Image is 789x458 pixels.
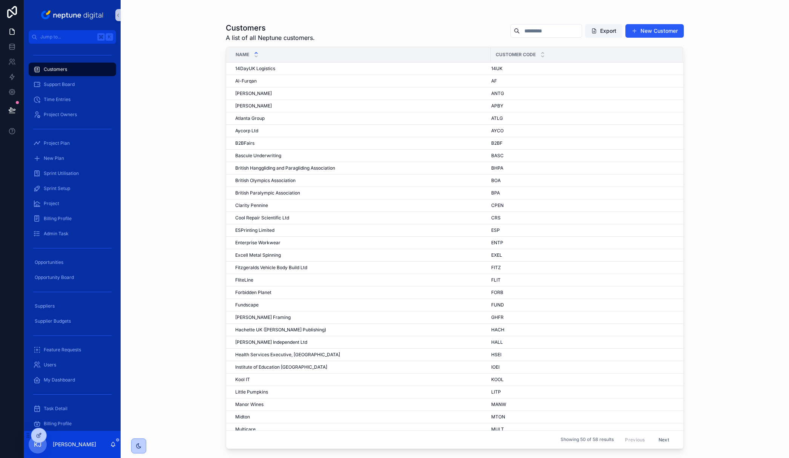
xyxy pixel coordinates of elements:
[35,318,71,324] span: Supplier Budgets
[491,352,501,358] span: HSEI
[491,277,501,283] span: FLIT
[491,426,504,432] span: MULT
[491,202,504,208] span: CPEN
[491,140,674,146] a: B2BF
[235,302,486,308] a: Fundscape
[29,343,116,357] a: Feature Requests
[491,115,674,121] a: ATLG
[491,78,674,84] a: AF
[40,34,94,40] span: Jump to...
[491,103,503,109] span: APBY
[235,215,486,221] a: Cool Repair Scientific Ltd
[235,364,327,370] span: Institute of Education [GEOGRAPHIC_DATA]
[29,212,116,225] a: Billing Profile
[235,103,272,109] span: [PERSON_NAME]
[491,153,504,159] span: BASC
[29,182,116,195] a: Sprint Setup
[29,197,116,210] a: Project
[235,90,272,97] span: [PERSON_NAME]
[44,112,77,118] span: Project Owners
[235,252,281,258] span: Excell Metal Spinning
[235,252,486,258] a: Excell Metal Spinning
[491,128,504,134] span: AYCO
[496,52,536,58] span: Customer Code
[491,78,497,84] span: AF
[491,227,500,233] span: ESP
[44,81,75,87] span: Support Board
[491,339,503,345] span: HALL
[44,66,67,72] span: Customers
[491,339,674,345] a: HALL
[491,352,674,358] a: HSEI
[585,24,622,38] button: Export
[235,240,486,246] a: Enterprise Workwear
[235,140,486,146] a: B2BFairs
[491,401,674,407] a: MANW
[53,441,96,448] p: [PERSON_NAME]
[491,215,501,221] span: CRS
[491,414,674,420] a: MTON
[235,377,250,383] span: Kool IT
[491,302,504,308] span: FUND
[236,52,249,58] span: Name
[653,434,674,446] button: Next
[491,178,674,184] a: BOA
[491,90,504,97] span: ANTG
[235,327,326,333] span: Hachette UK ([PERSON_NAME] Publishing)
[235,290,486,296] a: Forbidden Planet
[625,24,684,38] a: New Customer
[226,33,315,42] span: A list of all Neptune customers.
[235,153,486,159] a: Bascule Underwriting
[235,426,256,432] span: Multicare
[235,66,275,72] span: 14DayUK Logistics
[29,63,116,76] a: Customers
[491,302,674,308] a: FUND
[235,314,291,320] span: [PERSON_NAME] Framing
[235,153,281,159] span: Bascule Underwriting
[44,216,72,222] span: Billing Profile
[491,377,504,383] span: KOOL
[235,401,486,407] a: Manor Wines
[235,414,250,420] span: Midton
[29,136,116,150] a: Project Plan
[44,421,72,427] span: Billing Profile
[29,402,116,415] a: Task Detail
[235,140,254,146] span: B2BFairs
[491,327,504,333] span: HACH
[35,303,55,309] span: Suppliers
[29,373,116,387] a: My Dashboard
[235,339,486,345] a: [PERSON_NAME] Independent Ltd
[491,314,674,320] a: GHFR
[491,314,504,320] span: GHFR
[44,347,81,353] span: Feature Requests
[235,327,486,333] a: Hachette UK ([PERSON_NAME] Publishing)
[29,167,116,180] a: Sprint Utilisation
[44,140,70,146] span: Project Plan
[235,265,307,271] span: Fitzgeralds Vehicle Body Build Ltd
[235,314,486,320] a: [PERSON_NAME] Framing
[491,389,501,395] span: LITP
[235,103,486,109] a: [PERSON_NAME]
[561,437,614,443] span: Showing 50 of 58 results
[235,364,486,370] a: Institute of Education [GEOGRAPHIC_DATA]
[235,389,486,395] a: Little Pumpkins
[235,78,257,84] span: Al-Furqan
[491,389,674,395] a: LITP
[24,44,121,431] div: scrollable content
[491,190,500,196] span: BPA
[491,240,674,246] a: ENTP
[29,93,116,106] a: Time Entries
[44,362,56,368] span: Users
[491,90,674,97] a: ANTG
[491,190,674,196] a: BPA
[235,240,280,246] span: Enterprise Workwear
[235,202,486,208] a: Clarity Pennine
[491,252,502,258] span: EXEL
[29,227,116,240] a: Admin Task
[40,9,106,21] img: App logo
[235,401,264,407] span: Manor Wines
[491,202,674,208] a: CPEN
[491,165,674,171] a: BHPA
[491,377,674,383] a: KOOL
[29,152,116,165] a: New Plan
